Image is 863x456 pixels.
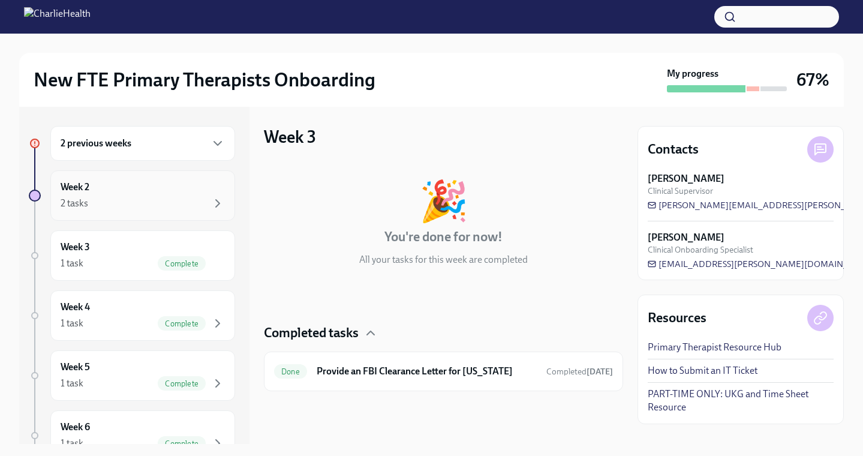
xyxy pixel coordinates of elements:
[648,172,724,185] strong: [PERSON_NAME]
[667,67,718,80] strong: My progress
[317,365,537,378] h6: Provide an FBI Clearance Letter for [US_STATE]
[264,126,316,148] h3: Week 3
[648,309,706,327] h4: Resources
[158,379,206,388] span: Complete
[158,319,206,328] span: Complete
[50,126,235,161] div: 2 previous weeks
[264,324,359,342] h4: Completed tasks
[158,439,206,448] span: Complete
[29,350,235,401] a: Week 51 taskComplete
[29,290,235,341] a: Week 41 taskComplete
[648,244,753,256] span: Clinical Onboarding Specialist
[796,69,829,91] h3: 67%
[24,7,91,26] img: CharlieHealth
[61,181,89,194] h6: Week 2
[648,140,699,158] h4: Contacts
[158,259,206,268] span: Complete
[61,241,90,254] h6: Week 3
[61,361,90,374] h6: Week 5
[359,253,528,266] p: All your tasks for this week are completed
[264,324,623,342] div: Completed tasks
[61,437,83,450] div: 1 task
[587,367,613,377] strong: [DATE]
[61,377,83,390] div: 1 task
[34,68,375,92] h2: New FTE Primary Therapists Onboarding
[648,364,757,377] a: How to Submit an IT Ticket
[61,197,88,210] div: 2 tasks
[546,367,613,377] span: Completed
[648,185,713,197] span: Clinical Supervisor
[29,230,235,281] a: Week 31 taskComplete
[29,170,235,221] a: Week 22 tasks
[546,366,613,377] span: October 2nd, 2025 16:07
[61,421,90,434] h6: Week 6
[274,362,613,381] a: DoneProvide an FBI Clearance Letter for [US_STATE]Completed[DATE]
[384,228,503,246] h4: You're done for now!
[61,257,83,270] div: 1 task
[274,367,307,376] span: Done
[648,388,834,414] a: PART-TIME ONLY: UKG and Time Sheet Resource
[61,301,90,314] h6: Week 4
[648,231,724,244] strong: [PERSON_NAME]
[648,341,781,354] a: Primary Therapist Resource Hub
[61,317,83,330] div: 1 task
[61,137,131,150] h6: 2 previous weeks
[419,181,468,221] div: 🎉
